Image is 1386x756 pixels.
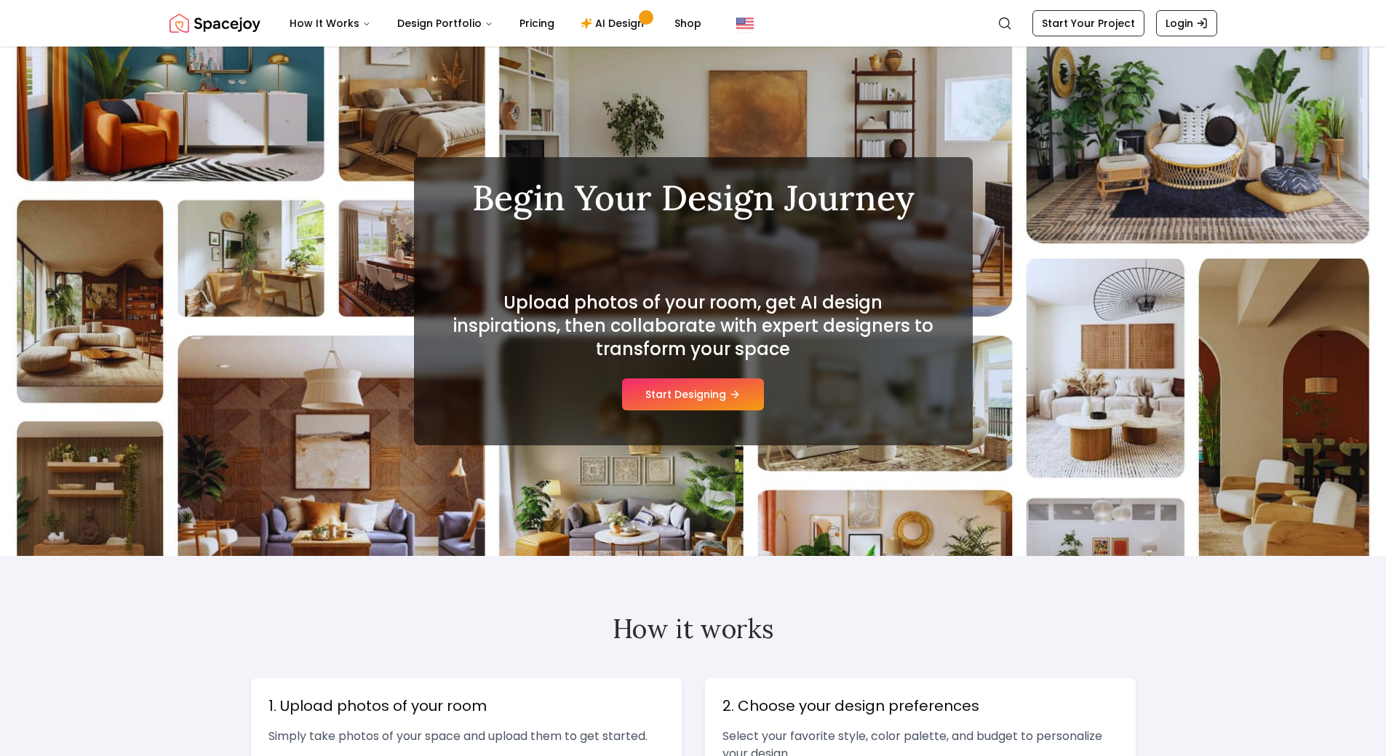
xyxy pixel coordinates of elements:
[569,9,660,38] a: AI Design
[170,9,260,38] img: Spacejoy Logo
[449,291,938,361] h2: Upload photos of your room, get AI design inspirations, then collaborate with expert designers to...
[278,9,383,38] button: How It Works
[386,9,505,38] button: Design Portfolio
[268,728,664,745] p: Simply take photos of your space and upload them to get started.
[1156,10,1217,36] a: Login
[278,9,713,38] nav: Main
[663,9,713,38] a: Shop
[622,378,764,410] button: Start Designing
[251,614,1136,643] h2: How it works
[736,15,754,32] img: United States
[722,696,1118,716] h3: 2. Choose your design preferences
[268,696,664,716] h3: 1. Upload photos of your room
[170,9,260,38] a: Spacejoy
[508,9,566,38] a: Pricing
[1032,10,1144,36] a: Start Your Project
[449,180,938,215] h1: Begin Your Design Journey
